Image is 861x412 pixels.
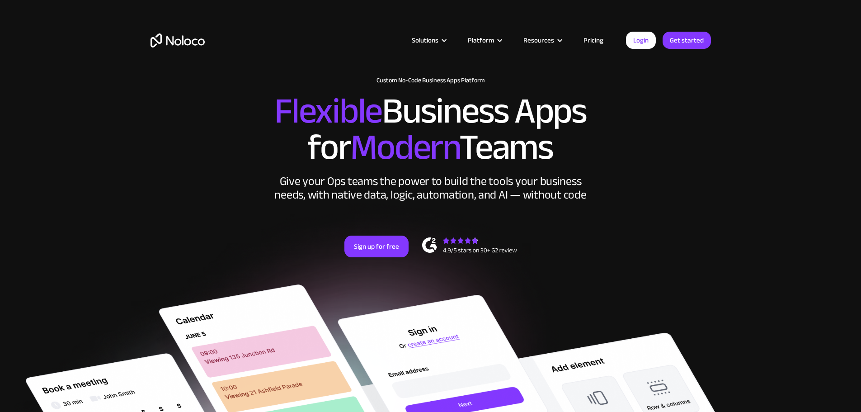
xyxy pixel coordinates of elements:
a: Pricing [572,34,615,46]
div: Resources [523,34,554,46]
a: Sign up for free [344,236,409,257]
span: Flexible [274,77,382,145]
div: Solutions [412,34,438,46]
div: Solutions [400,34,456,46]
div: Give your Ops teams the power to build the tools your business needs, with native data, logic, au... [273,175,589,202]
a: Login [626,32,656,49]
div: Platform [456,34,512,46]
div: Resources [512,34,572,46]
div: Platform [468,34,494,46]
a: home [151,33,205,47]
h2: Business Apps for Teams [151,93,711,166]
span: Modern [350,114,459,181]
a: Get started [663,32,711,49]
